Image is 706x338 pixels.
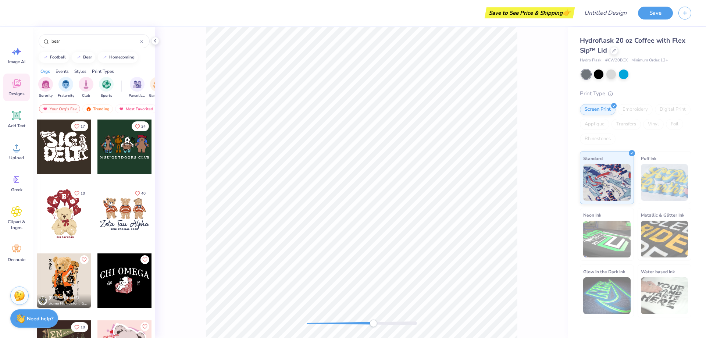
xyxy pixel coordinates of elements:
div: Accessibility label [370,320,377,327]
div: filter for Game Day [149,77,166,99]
div: Print Type [580,89,691,98]
input: Try "Alpha" [51,38,140,45]
span: 40 [141,192,146,195]
img: Sorority Image [42,80,50,89]
button: filter button [79,77,93,99]
img: Sports Image [102,80,111,89]
img: trend_line.gif [102,55,108,60]
span: Water based Ink [641,268,675,275]
div: Trending [82,104,113,113]
span: Add Text [8,123,25,129]
span: 17 [81,125,85,128]
button: Like [132,121,149,131]
button: Save [638,7,673,19]
button: Like [80,255,89,264]
div: Your Org's Fav [39,104,80,113]
span: 10 [81,192,85,195]
button: Like [71,121,88,131]
div: Foil [666,119,683,130]
span: Greek [11,187,22,193]
span: Image AI [8,59,25,65]
span: Hydro Flask [580,57,602,64]
div: Embroidery [618,104,653,115]
button: Like [71,322,88,332]
img: trend_line.gif [43,55,49,60]
img: Game Day Image [153,80,162,89]
span: Sorority [39,93,53,99]
div: Vinyl [643,119,664,130]
span: Hydroflask 20 oz Coffee with Flex Sip™ Lid [580,36,685,55]
img: Club Image [82,80,90,89]
img: Water based Ink [641,277,688,314]
div: Most Favorited [115,104,157,113]
img: Puff Ink [641,164,688,201]
button: filter button [58,77,74,99]
span: 👉 [563,8,571,17]
img: Metallic & Glitter Ink [641,221,688,257]
span: Standard [583,154,603,162]
span: 10 [81,325,85,329]
img: Neon Ink [583,221,631,257]
button: filter button [129,77,146,99]
div: football [50,55,66,59]
img: trending.gif [86,106,92,111]
span: Neon Ink [583,211,601,219]
div: bear [83,55,92,59]
div: filter for Fraternity [58,77,74,99]
div: Save to See Price & Shipping [486,7,573,18]
span: [PERSON_NAME] [49,295,79,300]
img: Standard [583,164,631,201]
span: Club [82,93,90,99]
img: most_fav.gif [42,106,48,111]
span: Decorate [8,257,25,263]
div: Print Types [92,68,114,75]
div: filter for Club [79,77,93,99]
span: Puff Ink [641,154,656,162]
div: homecoming [109,55,135,59]
div: filter for Sports [99,77,114,99]
span: Sports [101,93,112,99]
div: Applique [580,119,609,130]
button: filter button [38,77,53,99]
strong: Need help? [27,315,53,322]
img: Parent's Weekend Image [133,80,142,89]
span: Glow in the Dark Ink [583,268,625,275]
span: Parent's Weekend [129,93,146,99]
span: Upload [9,155,24,161]
span: Game Day [149,93,166,99]
span: Designs [8,91,25,97]
span: Clipart & logos [4,219,29,231]
span: Fraternity [58,93,74,99]
div: filter for Parent's Weekend [129,77,146,99]
button: Like [140,255,149,264]
button: homecoming [98,52,138,63]
span: 34 [141,125,146,128]
div: Styles [74,68,86,75]
img: Glow in the Dark Ink [583,277,631,314]
div: Orgs [40,68,50,75]
img: most_fav.gif [118,106,124,111]
input: Untitled Design [578,6,632,20]
div: Events [56,68,69,75]
button: bear [72,52,95,63]
span: Minimum Order: 12 + [631,57,668,64]
button: filter button [99,77,114,99]
span: Sigma Phi Epsilon, [GEOGRAPHIC_DATA][US_STATE] [49,301,88,306]
button: Like [71,188,88,198]
button: football [39,52,69,63]
button: Like [140,322,149,331]
span: # CW20BCX [605,57,628,64]
div: Transfers [611,119,641,130]
button: filter button [149,77,166,99]
span: Metallic & Glitter Ink [641,211,684,219]
div: Screen Print [580,104,616,115]
div: Rhinestones [580,134,616,145]
img: trend_line.gif [76,55,82,60]
img: Fraternity Image [62,80,70,89]
button: Like [132,188,149,198]
div: Digital Print [655,104,691,115]
div: filter for Sorority [38,77,53,99]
